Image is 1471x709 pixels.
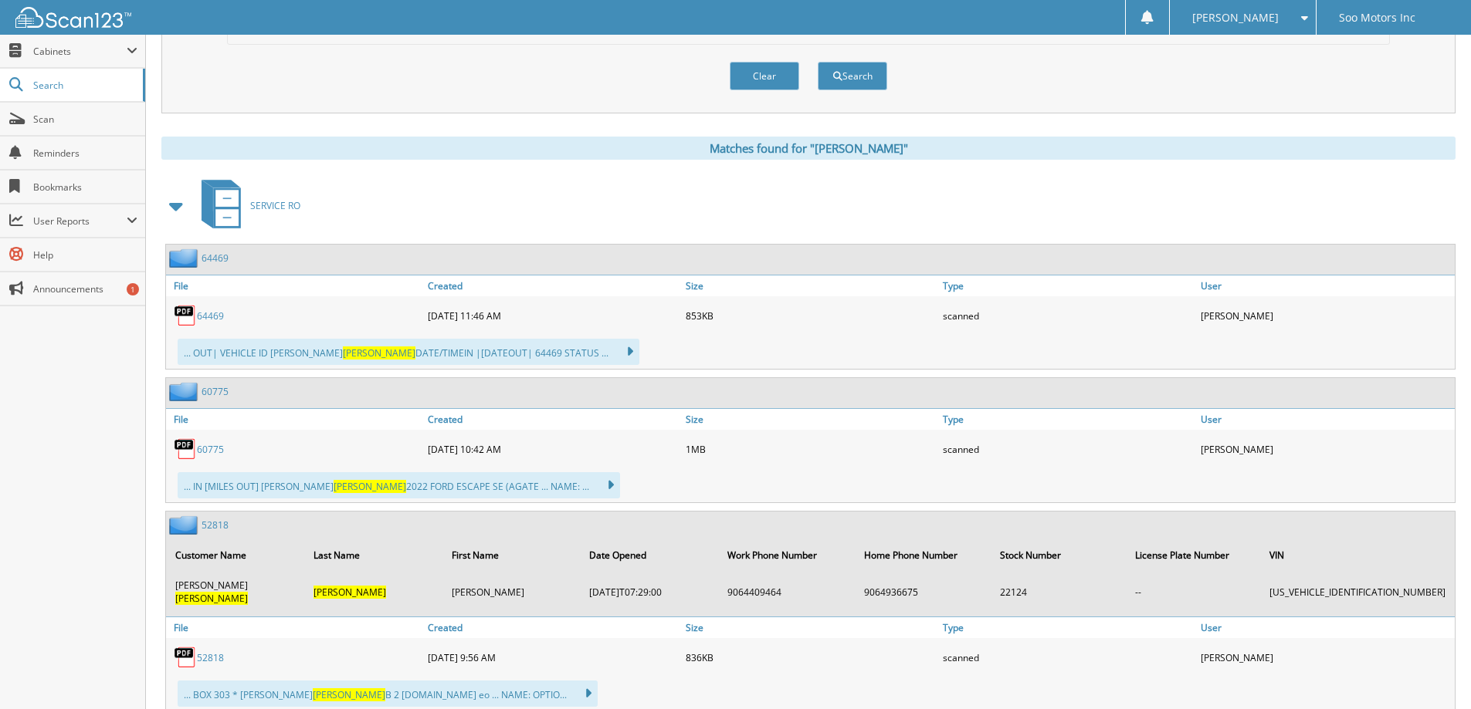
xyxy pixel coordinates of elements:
div: [DATE] 11:46 AM [424,300,682,331]
td: 9064936675 [856,572,991,611]
th: Work Phone Number [720,539,855,571]
a: 60775 [197,443,224,456]
span: SERVICE RO [250,199,300,212]
span: Bookmarks [33,181,137,194]
a: SERVICE RO [192,175,300,236]
a: File [166,617,424,638]
span: Reminders [33,147,137,160]
button: Clear [730,62,799,90]
div: [DATE] 9:56 AM [424,642,682,673]
span: [PERSON_NAME] [175,592,248,605]
a: Size [682,275,940,296]
td: 9064409464 [720,572,855,611]
a: 60775 [202,385,229,398]
img: folder2.png [169,248,202,268]
div: Matches found for "[PERSON_NAME]" [161,137,1456,160]
img: folder2.png [169,382,202,401]
a: 64469 [197,309,224,322]
a: 52818 [197,651,224,664]
a: Created [424,275,682,296]
a: User [1197,275,1455,296]
th: Stock Number [992,539,1125,571]
img: PDF.png [174,437,197,461]
img: PDF.png [174,304,197,327]
a: Created [424,409,682,430]
th: Date Opened [581,539,718,571]
th: VIN [1262,539,1453,571]
a: User [1197,617,1455,638]
div: 1 [127,283,139,295]
span: [PERSON_NAME] [314,586,386,599]
th: Home Phone Number [856,539,991,571]
div: [PERSON_NAME] [1197,300,1455,331]
span: [PERSON_NAME] [313,688,385,701]
span: User Reports [33,214,127,228]
a: Created [424,617,682,638]
span: Soo Motors Inc [1339,13,1415,22]
a: File [166,409,424,430]
div: scanned [939,300,1197,331]
div: ... OUT| VEHICLE ID [PERSON_NAME] DATE/TIMEIN |[DATEOUT| 64469 STATUS ... [178,339,639,365]
a: Size [682,409,940,430]
div: scanned [939,642,1197,673]
div: [DATE] 10:42 AM [424,434,682,464]
a: Type [939,617,1197,638]
span: Cabinets [33,45,127,58]
td: [PERSON_NAME] [168,572,304,611]
img: folder2.png [169,515,202,535]
span: Announcements [33,282,137,295]
a: File [166,275,424,296]
a: User [1197,409,1455,430]
th: Customer Name [168,539,304,571]
a: Type [939,409,1197,430]
span: [PERSON_NAME] [334,480,406,493]
td: [DATE]T07:29:00 [581,572,718,611]
div: 1MB [682,434,940,464]
span: [PERSON_NAME] [343,346,415,360]
th: Last Name [306,539,442,571]
div: [PERSON_NAME] [1197,642,1455,673]
span: Search [33,79,135,92]
button: Search [818,62,887,90]
div: ... IN [MILES OUT] [PERSON_NAME] 2022 FORD ESCAPE SE (AGATE ... NAME: ... [178,472,620,498]
img: PDF.png [174,646,197,669]
div: [PERSON_NAME] [1197,434,1455,464]
td: [US_VEHICLE_IDENTIFICATION_NUMBER] [1262,572,1453,611]
td: -- [1127,572,1260,611]
a: Type [939,275,1197,296]
a: 52818 [202,518,229,532]
a: Size [682,617,940,638]
td: [PERSON_NAME] [444,572,581,611]
span: Scan [33,113,137,126]
img: scan123-logo-white.svg [15,7,131,28]
span: [PERSON_NAME] [1192,13,1279,22]
th: First Name [444,539,581,571]
span: Help [33,248,137,262]
a: 64469 [202,252,229,265]
th: License Plate Number [1127,539,1260,571]
div: ... BOX 303 * [PERSON_NAME] B 2 [DOMAIN_NAME] eo ... NAME: OPTIO... [178,680,598,707]
div: scanned [939,434,1197,464]
td: 22124 [992,572,1125,611]
div: 853KB [682,300,940,331]
div: 836KB [682,642,940,673]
